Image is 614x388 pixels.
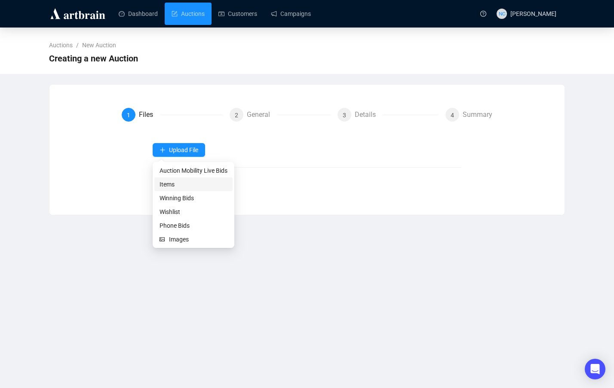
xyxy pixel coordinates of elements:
[160,180,227,189] span: Items
[160,221,227,230] span: Phone Bids
[122,108,223,122] div: 1Files
[510,10,556,17] span: [PERSON_NAME]
[160,193,227,203] span: Winning Bids
[119,3,158,25] a: Dashboard
[160,207,227,217] span: Wishlist
[127,112,130,119] span: 1
[585,359,605,379] div: Open Intercom Messenger
[172,3,205,25] a: Auctions
[80,40,118,50] a: New Auction
[153,143,205,157] button: Upload File
[49,52,138,65] span: Creating a new Auction
[160,147,166,153] span: plus
[49,7,107,21] img: logo
[230,108,331,122] div: 2General
[338,108,439,122] div: 3Details
[235,112,238,119] span: 2
[498,9,505,18] span: NC
[445,108,492,122] div: 4Summary
[76,40,79,50] li: /
[218,3,257,25] a: Customers
[343,112,346,119] span: 3
[247,108,277,122] div: General
[463,108,492,122] div: Summary
[139,108,160,122] div: Files
[169,235,227,244] span: Images
[451,112,454,119] span: 4
[271,3,311,25] a: Campaigns
[169,147,198,153] span: Upload File
[160,237,166,242] span: picture
[480,11,486,17] span: question-circle
[355,108,383,122] div: Details
[160,166,227,175] span: Auction Mobility Live Bids
[47,40,74,50] a: Auctions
